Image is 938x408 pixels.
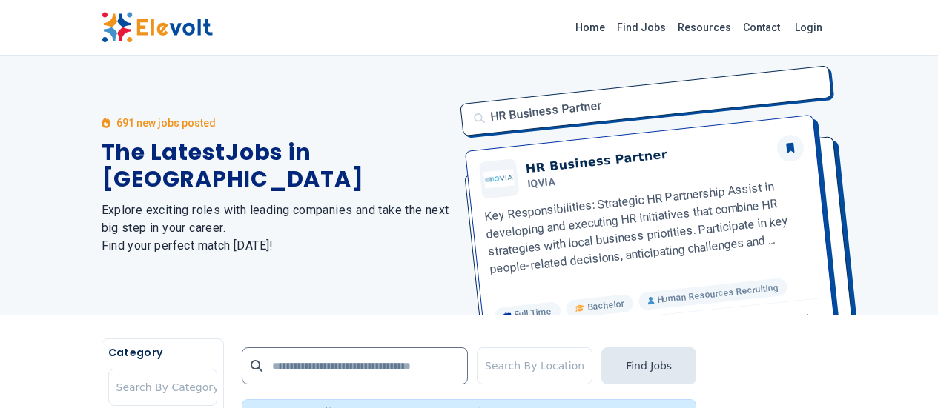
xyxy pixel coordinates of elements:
h1: The Latest Jobs in [GEOGRAPHIC_DATA] [102,139,452,193]
a: Login [786,13,831,42]
a: Home [569,16,611,39]
a: Find Jobs [611,16,672,39]
a: Resources [672,16,737,39]
a: Contact [737,16,786,39]
h5: Category [108,345,217,360]
p: 691 new jobs posted [116,116,216,130]
button: Find Jobs [601,347,696,384]
h2: Explore exciting roles with leading companies and take the next big step in your career. Find you... [102,201,452,255]
img: Elevolt [102,12,213,43]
